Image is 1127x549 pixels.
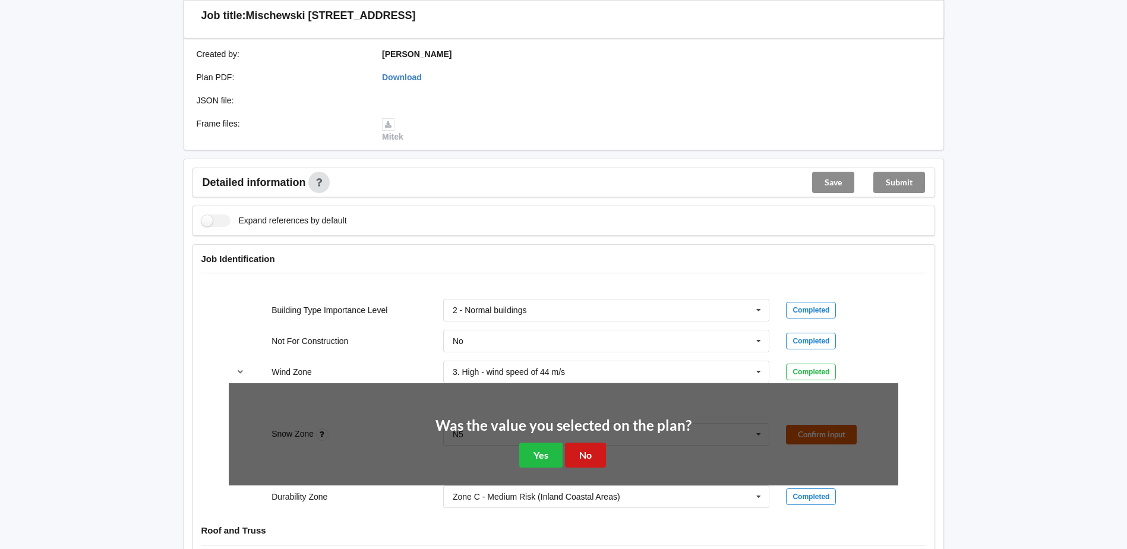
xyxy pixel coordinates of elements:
label: Wind Zone [272,367,312,377]
h4: Job Identification [201,253,926,264]
h3: Job title: [201,9,246,23]
label: Expand references by default [201,214,347,227]
div: JSON file : [188,94,374,106]
button: Yes [519,443,563,467]
label: Durability Zone [272,492,327,501]
div: Completed [786,364,836,380]
div: Completed [786,333,836,349]
div: 2 - Normal buildings [453,306,527,314]
div: No [453,337,463,345]
button: No [565,443,606,467]
div: Completed [786,488,836,505]
div: 3. High - wind speed of 44 m/s [453,368,565,376]
label: Building Type Importance Level [272,305,387,315]
h4: Roof and Truss [201,525,926,536]
label: Not For Construction [272,336,348,346]
h3: Mischewski [STREET_ADDRESS] [246,9,416,23]
a: Mitek [382,119,403,141]
div: Frame files : [188,118,374,143]
h2: Was the value you selected on the plan? [435,417,692,435]
span: Detailed information [203,177,306,188]
div: Plan PDF : [188,71,374,83]
a: Download [382,72,422,82]
button: reference-toggle [229,361,252,383]
div: Created by : [188,48,374,60]
div: Zone C - Medium Risk (Inland Coastal Areas) [453,493,620,501]
b: [PERSON_NAME] [382,49,452,59]
div: Completed [786,302,836,318]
